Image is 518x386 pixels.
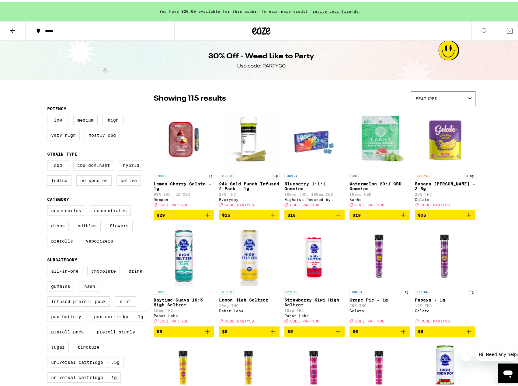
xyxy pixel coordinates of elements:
label: Concentrates [90,204,131,214]
p: Lemon High Seltzer [219,296,280,301]
img: Gelato - Banana Runtz - 3.5g [415,107,475,168]
span: invite your friends. [310,8,363,12]
p: 1g [207,171,214,177]
label: Universal Cartridge - .5g [47,355,123,366]
img: Pabst Labs - Lemon High Seltzer [219,223,280,284]
p: 3.5g [464,171,475,177]
span: CODE PARTY30 [355,201,384,205]
img: Gelato - Grape Pie - 1g [349,223,410,284]
label: Drink [125,264,146,274]
p: 1g [468,287,475,293]
img: Pabst Labs - Daytime Guava 10:5 High Seltzer [154,223,214,284]
p: 10mg THC [219,302,280,306]
img: Gelato - Papaya - 1g [415,223,475,284]
p: 20% THC [349,302,410,306]
p: Lemon Cherry Gelato - 1g [154,180,214,189]
label: Chocolate [87,264,120,274]
button: Add to bag [284,325,345,335]
label: Indica [47,174,71,184]
button: Add to bag [284,208,345,219]
label: Preroll Pack [47,325,88,335]
span: $18 [287,211,296,216]
p: 26% THC [415,191,475,195]
label: Hybrid [119,158,143,169]
span: $19 [353,211,361,216]
div: Pabst Labs [154,312,214,316]
label: High [103,113,124,123]
span: CODE PARTY30 [225,201,254,205]
div: Gelato [349,307,410,311]
label: Edibles [74,219,101,229]
div: Use code: PARTY30 [237,61,286,68]
label: No Species [76,174,112,184]
button: Add to bag [349,208,410,219]
a: Open page for Watermelon 20:1 CBD Gummies from Kanha [349,107,410,208]
span: $6 [353,327,358,332]
div: Highatus Powered by Cannabiotix [284,196,345,200]
div: Kanha [349,196,410,200]
label: Mostly CBD [85,128,120,139]
span: CODE PARTY30 [225,318,254,322]
p: INDICA [415,287,429,293]
button: Add to bag [349,325,410,335]
p: 83% THC: 2% CBD [154,191,214,195]
p: Blueberry 1:1:1 Gummies [284,180,345,189]
label: Gummies [47,279,74,290]
span: $29 [157,211,165,216]
p: 100mg THC: 100mg CBD [284,191,345,195]
p: CBD [349,171,359,177]
button: Add to bag [415,325,475,335]
button: Add to bag [219,208,280,219]
label: Vaporizers [82,234,117,244]
span: CODE PARTY30 [421,318,450,322]
span: CODE PARTY30 [355,318,384,322]
span: $35 [418,211,426,216]
p: HYBRID [284,287,299,293]
p: Banana [PERSON_NAME] - 3.5g [415,180,475,189]
p: 24k Gold Punch Infused 2-Pack - 1g [219,180,280,189]
a: Open page for 24k Gold Punch Infused 2-Pack - 1g from Everyday [219,107,280,208]
p: 15mg THC [154,307,214,311]
div: Dompen [154,196,214,200]
div: Gelato [415,307,475,311]
legend: Potency [47,105,66,109]
iframe: Button to launch messaging window [498,362,518,381]
span: $5 [157,327,162,332]
a: Open page for Banana Runtz - 3.5g from Gelato [415,107,475,208]
p: Strawberry Kiwi High Seltzer [284,296,345,305]
a: Open page for Lemon Cherry Gelato - 1g from Dompen [154,107,214,208]
legend: Category [47,195,69,200]
a: Open page for Papaya - 1g from Gelato [415,223,475,324]
img: Kanha - Watermelon 20:1 CBD Gummies [349,107,410,168]
p: 19% THC [415,302,475,306]
span: CODE PARTY30 [159,201,189,205]
img: Highatus Powered by Cannabiotix - Blueberry 1:1:1 Gummies [284,107,345,168]
h1: 30% Off - Weed Like to Party [208,50,314,60]
p: HYBRID [219,171,234,177]
label: Flowers [106,219,133,229]
label: All-In-One [47,264,82,274]
span: CODE PARTY30 [159,318,189,322]
label: Sativa [116,174,141,184]
a: Open page for Blueberry 1:1:1 Gummies from Highatus Powered by Cannabiotix [284,107,345,208]
span: CODE PARTY30 [290,318,319,322]
span: Featured [415,95,437,99]
p: 10mg THC [284,307,345,311]
div: Pabst Labs [219,307,280,311]
p: Grape Pie - 1g [349,296,410,301]
p: 1g [272,171,280,177]
button: Add to bag [219,325,280,335]
a: Open page for Strawberry Kiwi High Seltzer from Pabst Labs [284,223,345,324]
span: Hi. Need any help? [4,4,44,9]
img: Dompen - Lemon Cherry Gelato - 1g [154,107,214,168]
label: CBD Dominant [73,158,114,169]
p: HYBRID [154,287,168,293]
img: Everyday - 24k Gold Punch Infused 2-Pack - 1g [219,107,280,168]
p: INDICA [349,287,364,293]
label: Medium [73,113,98,123]
div: Everyday [219,196,280,200]
button: Add to bag [154,208,214,219]
legend: Subcategory [47,256,77,260]
label: Universal Cartridge - 1g [47,370,121,381]
p: Showing 115 results [154,92,226,102]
